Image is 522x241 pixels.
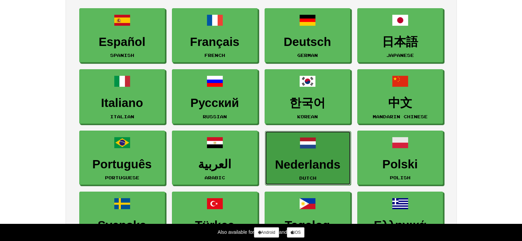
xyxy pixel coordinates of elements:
small: Dutch [299,176,316,180]
a: ItalianoItalian [79,69,165,124]
h3: Deutsch [268,35,347,49]
h3: Русский [176,96,254,110]
h3: Português [83,158,161,171]
h3: Français [176,35,254,49]
a: Android [254,227,279,238]
h3: Polski [361,158,439,171]
a: 中文Mandarin Chinese [357,69,443,124]
a: EspañolSpanish [79,8,165,63]
h3: 한국어 [268,96,347,110]
small: Spanish [110,53,134,58]
h3: Tagalog [268,219,347,232]
h3: 中文 [361,96,439,110]
h3: Svenska [83,219,161,232]
small: French [205,53,225,58]
a: FrançaisFrench [172,8,258,63]
a: PolskiPolish [357,131,443,185]
h3: Türkçe [176,219,254,232]
h3: Español [83,35,161,49]
a: DeutschGerman [265,8,350,63]
a: PortuguêsPortuguese [79,131,165,185]
a: iOS [287,227,304,238]
small: Mandarin Chinese [373,114,428,119]
small: Portuguese [105,175,139,180]
small: Arabic [205,175,225,180]
small: Russian [203,114,227,119]
h3: Nederlands [269,158,347,171]
h3: العربية [176,158,254,171]
small: German [297,53,318,58]
h3: Italiano [83,96,161,110]
small: Italian [110,114,134,119]
a: РусскийRussian [172,69,258,124]
small: Korean [297,114,318,119]
a: العربيةArabic [172,131,258,185]
h3: Ελληνικά [361,219,439,232]
small: Japanese [386,53,414,58]
a: NederlandsDutch [265,131,351,185]
a: 日本語Japanese [357,8,443,63]
small: Polish [390,175,410,180]
h3: 日本語 [361,35,439,49]
a: 한국어Korean [265,69,350,124]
